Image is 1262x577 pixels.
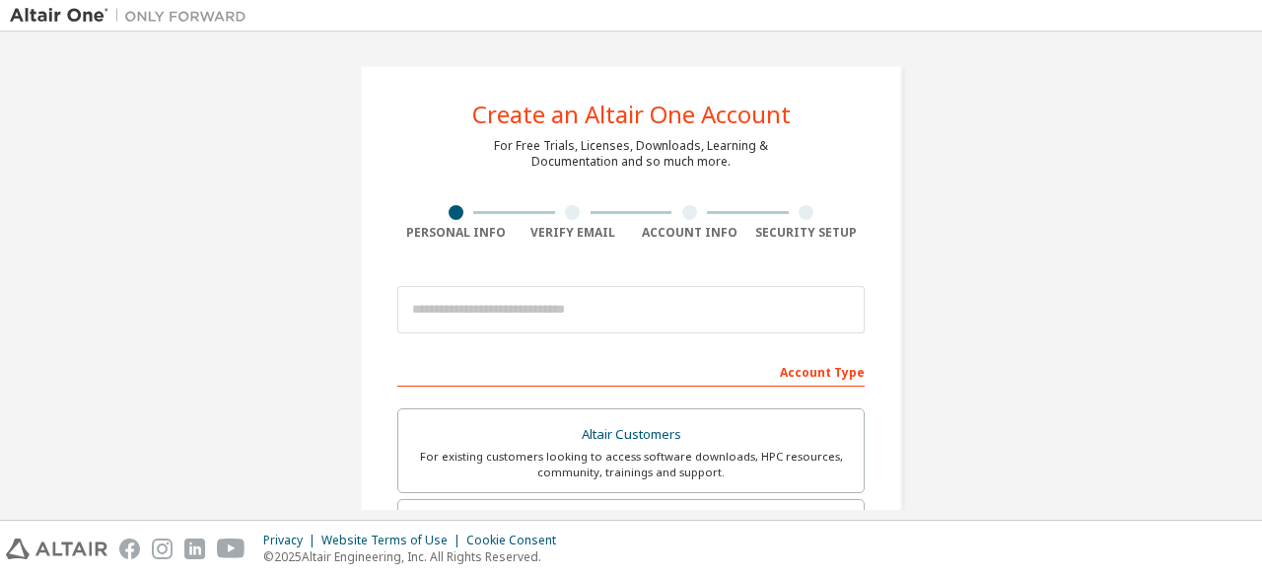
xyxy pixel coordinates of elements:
div: Altair Customers [410,421,852,449]
div: For existing customers looking to access software downloads, HPC resources, community, trainings ... [410,449,852,480]
div: Account Type [397,355,865,387]
img: instagram.svg [152,539,173,559]
div: Account Info [631,225,748,241]
div: Website Terms of Use [321,533,466,548]
img: facebook.svg [119,539,140,559]
img: altair_logo.svg [6,539,107,559]
div: Create an Altair One Account [472,103,791,126]
div: Security Setup [748,225,866,241]
div: For Free Trials, Licenses, Downloads, Learning & Documentation and so much more. [494,138,768,170]
p: © 2025 Altair Engineering, Inc. All Rights Reserved. [263,548,568,565]
div: Privacy [263,533,321,548]
div: Personal Info [397,225,515,241]
img: Altair One [10,6,256,26]
img: youtube.svg [217,539,245,559]
div: Cookie Consent [466,533,568,548]
div: Verify Email [515,225,632,241]
img: linkedin.svg [184,539,205,559]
